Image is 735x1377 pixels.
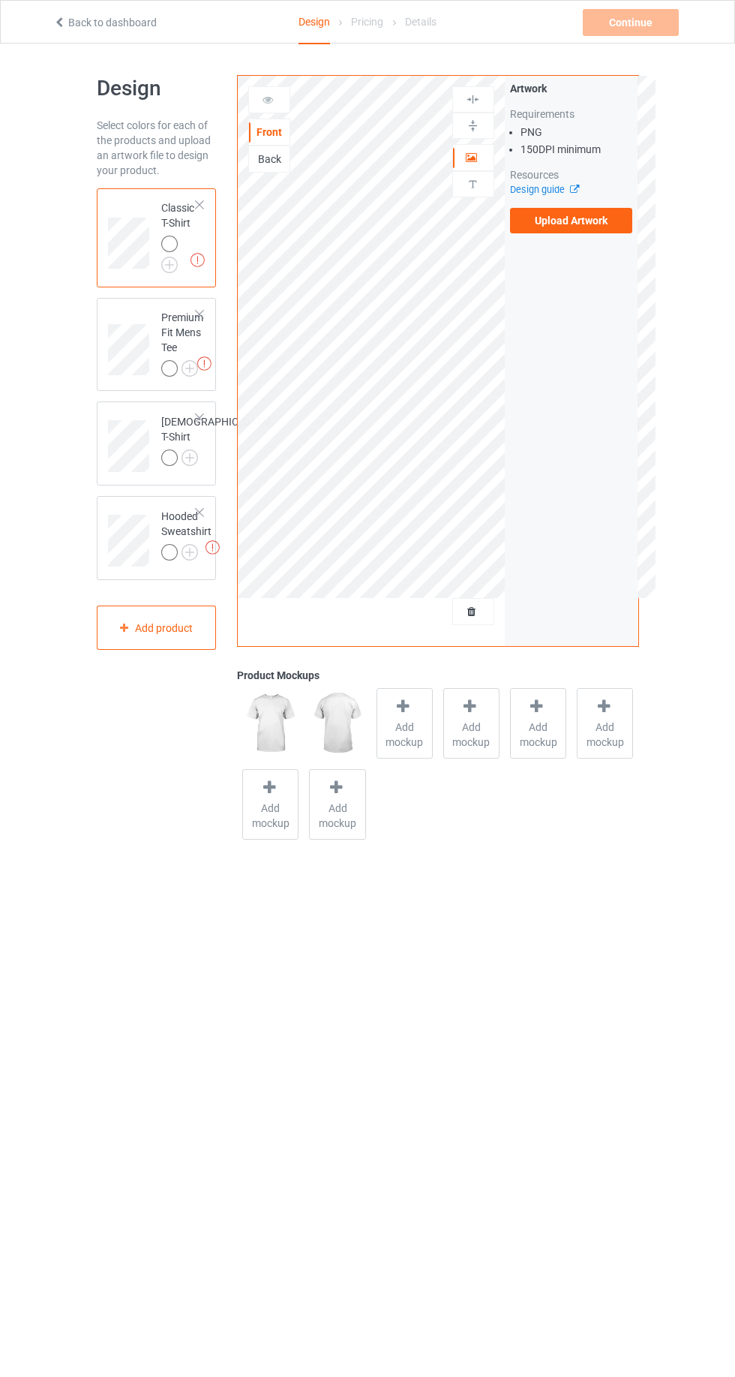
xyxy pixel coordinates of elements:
[190,253,205,267] img: exclamation icon
[510,107,633,122] div: Requirements
[53,17,157,29] a: Back to dashboard
[466,92,480,107] img: svg%3E%0A
[520,142,633,157] li: 150 DPI minimum
[97,606,217,650] div: Add product
[97,401,217,486] div: [DEMOGRAPHIC_DATA] T-Shirt
[97,496,217,580] div: Hooded Sweatshirt
[205,540,220,555] img: exclamation icon
[405,1,436,43] div: Details
[577,720,632,750] span: Add mockup
[161,509,211,560] div: Hooded Sweatshirt
[242,769,298,840] div: Add mockup
[377,720,432,750] span: Add mockup
[466,119,480,133] img: svg%3E%0A
[161,257,178,273] img: svg+xml;base64,PD94bWwgdmVyc2lvbj0iMS4wIiBlbmNvZGluZz0iVVRGLTgiPz4KPHN2ZyB3aWR0aD0iMjJweCIgaGVpZ2...
[197,356,211,371] img: exclamation icon
[510,167,633,182] div: Resources
[181,449,198,466] img: svg+xml;base64,PD94bWwgdmVyc2lvbj0iMS4wIiBlbmNvZGluZz0iVVRGLTgiPz4KPHN2ZyB3aWR0aD0iMjJweCIgaGVpZ2...
[298,1,330,44] div: Design
[181,360,198,377] img: svg+xml;base64,PD94bWwgdmVyc2lvbj0iMS4wIiBlbmNvZGluZz0iVVRGLTgiPz4KPHN2ZyB3aWR0aD0iMjJweCIgaGVpZ2...
[511,720,565,750] span: Add mockup
[510,208,633,233] label: Upload Artwork
[443,688,499,759] div: Add mockup
[161,200,197,268] div: Classic T-Shirt
[444,720,499,750] span: Add mockup
[577,688,633,759] div: Add mockup
[97,188,217,287] div: Classic T-Shirt
[310,801,364,831] span: Add mockup
[243,801,298,831] span: Add mockup
[97,75,217,102] h1: Design
[351,1,383,43] div: Pricing
[181,544,198,561] img: svg+xml;base64,PD94bWwgdmVyc2lvbj0iMS4wIiBlbmNvZGluZz0iVVRGLTgiPz4KPHN2ZyB3aWR0aD0iMjJweCIgaGVpZ2...
[97,118,217,178] div: Select colors for each of the products and upload an artwork file to design your product.
[510,81,633,96] div: Artwork
[161,310,203,376] div: Premium Fit Mens Tee
[161,414,271,465] div: [DEMOGRAPHIC_DATA] T-Shirt
[237,668,638,683] div: Product Mockups
[309,688,365,759] img: regular.jpg
[97,298,217,392] div: Premium Fit Mens Tee
[376,688,433,759] div: Add mockup
[466,177,480,191] img: svg%3E%0A
[242,688,298,759] img: regular.jpg
[249,152,289,167] div: Back
[520,125,633,140] li: PNG
[309,769,365,840] div: Add mockup
[510,688,566,759] div: Add mockup
[249,125,289,140] div: Front
[510,184,578,195] a: Design guide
